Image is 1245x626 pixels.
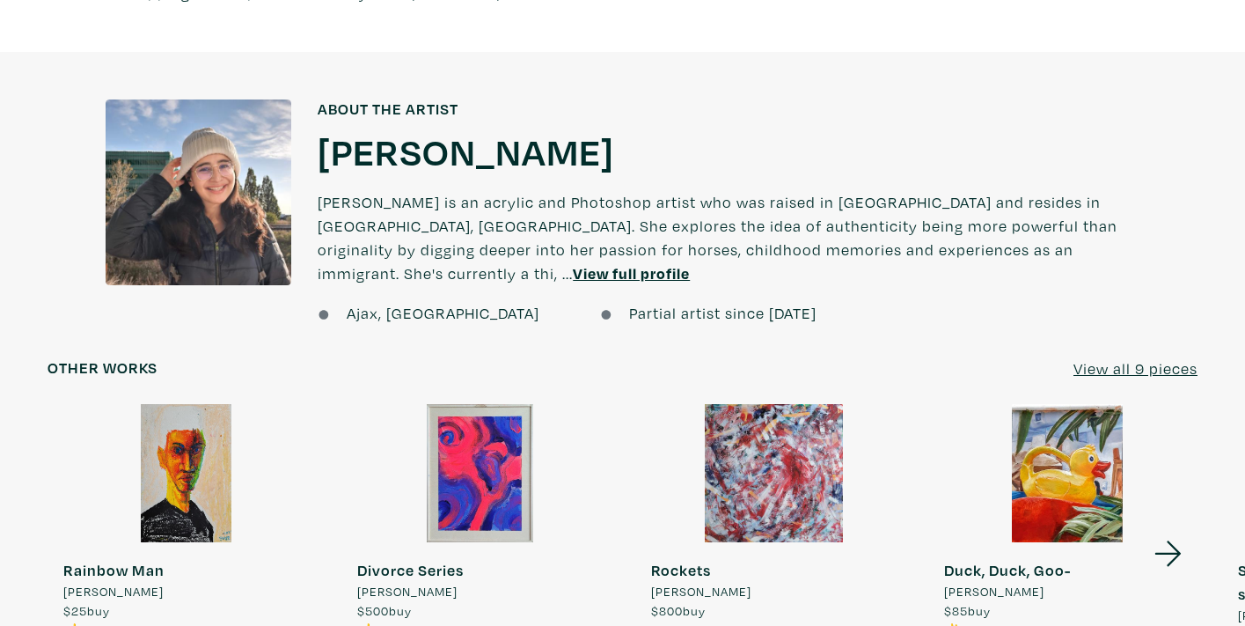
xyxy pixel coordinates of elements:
strong: Rockets [651,560,711,580]
span: $500 [357,602,389,619]
span: $800 [651,602,683,619]
strong: Duck, Duck, Goo- [944,560,1071,580]
span: buy [944,602,991,619]
span: [PERSON_NAME] [357,582,458,601]
span: [PERSON_NAME] [651,582,751,601]
h6: About the artist [318,99,1139,119]
a: Rockets [PERSON_NAME] $800buy [635,404,913,621]
strong: Divorce Series [357,560,464,580]
span: [PERSON_NAME] [63,582,164,601]
span: Partial artist since [DATE] [629,303,817,323]
a: [PERSON_NAME] [318,127,614,174]
span: [PERSON_NAME] [944,582,1044,601]
span: buy [63,602,110,619]
span: buy [357,602,412,619]
span: buy [651,602,706,619]
h6: Other works [48,358,157,378]
span: $85 [944,602,968,619]
a: View all 9 pieces [1073,357,1197,380]
span: Ajax, [GEOGRAPHIC_DATA] [347,303,539,323]
a: View full profile [573,263,690,284]
strong: Rainbow Man [63,560,165,580]
p: [PERSON_NAME] is an acrylic and Photoshop artist who was raised in [GEOGRAPHIC_DATA] and resides ... [318,174,1139,301]
span: $25 [63,602,87,619]
u: View all 9 pieces [1073,358,1197,379]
